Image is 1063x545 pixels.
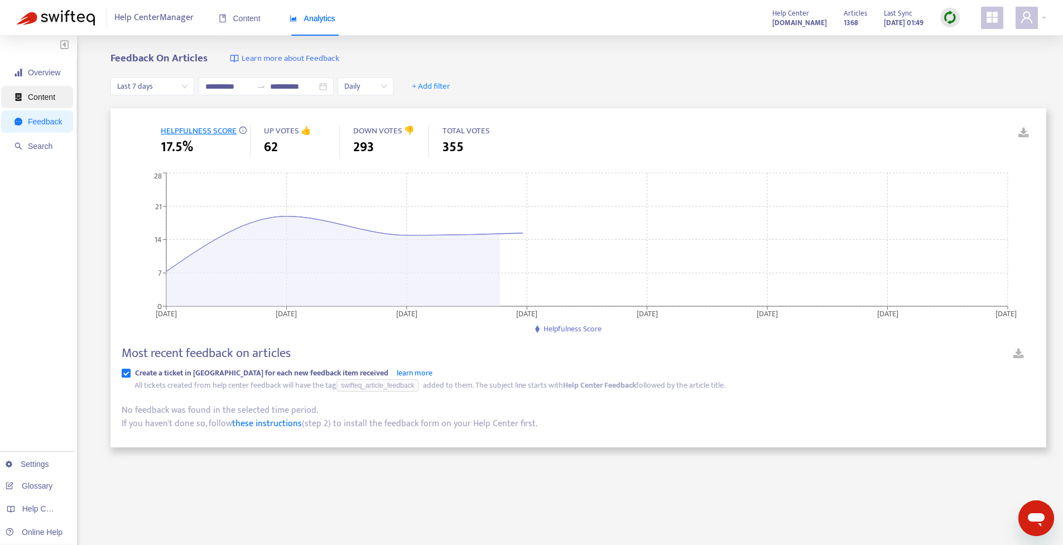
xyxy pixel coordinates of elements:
span: appstore [985,11,999,24]
span: Content [28,93,55,102]
strong: 1368 [844,17,858,29]
span: search [15,142,22,150]
tspan: [DATE] [517,307,538,320]
span: Help Centers [22,504,68,513]
tspan: [DATE] [276,307,297,320]
span: TOTAL VOTES [442,124,490,138]
div: No feedback was found in the selected time period. [122,404,1035,417]
span: Helpfulness Score [543,322,602,335]
span: Analytics [290,14,335,23]
span: Articles [844,7,867,20]
span: user [1020,11,1033,24]
tspan: [DATE] [637,307,658,320]
tspan: [DATE] [995,307,1017,320]
a: [DOMAIN_NAME] [772,16,827,29]
strong: [DOMAIN_NAME] [772,17,827,29]
span: 17.5% [161,137,193,157]
span: swap-right [257,82,266,91]
a: learn more [397,366,432,379]
tspan: [DATE] [757,307,778,320]
span: signal [15,69,22,76]
a: Glossary [6,481,52,490]
span: Feedback [28,117,62,126]
span: message [15,118,22,126]
span: 355 [442,137,464,157]
span: Overview [28,68,60,77]
a: Settings [6,460,49,469]
span: Create a ticket in [GEOGRAPHIC_DATA] for each new feedback item received [135,366,388,379]
span: 62 [264,137,278,157]
tspan: [DATE] [877,307,898,320]
span: Help Center [772,7,809,20]
img: image-link [230,54,239,63]
tspan: 0 [157,300,162,312]
span: Content [219,14,261,23]
span: Search [28,142,52,151]
img: Swifteq [17,10,95,26]
div: If you haven't done so, follow (step 2) to install the feedback form on your Help Center first. [122,417,1035,431]
b: Feedback On Articles [110,50,208,67]
span: + Add filter [412,80,450,93]
span: UP VOTES 👍 [264,124,311,138]
tspan: [DATE] [396,307,417,320]
span: DOWN VOTES 👎 [353,124,415,138]
span: 293 [353,137,374,157]
span: area-chart [290,15,297,22]
span: book [219,15,227,22]
tspan: [DATE] [156,307,177,320]
span: HELPFULNESS SCORE [161,124,237,138]
tspan: 7 [158,267,162,279]
strong: [DATE] 01:49 [884,17,923,29]
strong: Help Center Feedback [563,379,636,392]
span: to [257,82,266,91]
tspan: 14 [155,233,162,246]
span: Last Sync [884,7,912,20]
img: sync.dc5367851b00ba804db3.png [943,11,957,25]
tspan: 28 [154,170,162,182]
a: Learn more about Feedback [230,52,339,65]
a: these instructions [232,416,302,431]
span: Daily [344,78,387,95]
span: container [15,93,22,101]
span: Last 7 days [117,78,187,95]
div: All tickets created from help center feedback will have the tag added to them. The subject line s... [134,379,1035,392]
span: Learn more about Feedback [242,52,339,65]
h4: Most recent feedback on articles [122,346,291,361]
a: Online Help [6,528,62,537]
iframe: Button to launch messaging window [1018,500,1054,536]
button: + Add filter [403,78,459,95]
tspan: 21 [155,200,162,213]
span: Help Center Manager [114,7,194,28]
span: swifteq_article_feedback [341,382,414,389]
